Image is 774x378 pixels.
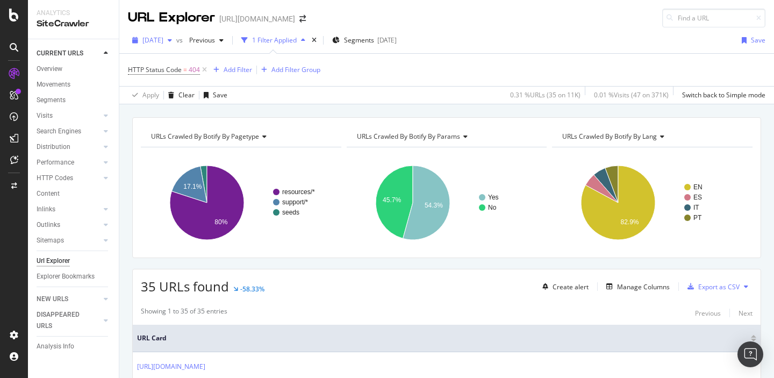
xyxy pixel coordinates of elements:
div: Manage Columns [617,282,670,291]
a: Explorer Bookmarks [37,271,111,282]
input: Find a URL [662,9,765,27]
div: Analysis Info [37,341,74,352]
span: URL Card [137,333,748,343]
div: CURRENT URLS [37,48,83,59]
div: Apply [142,90,159,99]
div: Previous [695,309,721,318]
a: Url Explorer [37,255,111,267]
span: Previous [185,35,215,45]
div: Overview [37,63,62,75]
button: Apply [128,87,159,104]
div: Explorer Bookmarks [37,271,95,282]
div: Inlinks [37,204,55,215]
div: DISAPPEARED URLS [37,309,91,332]
text: ES [693,194,702,201]
div: Content [37,188,60,199]
svg: A chart. [347,156,547,249]
text: support/* [282,198,308,206]
text: 17.1% [183,183,202,190]
a: Sitemaps [37,235,101,246]
span: URLs Crawled By Botify By lang [562,132,657,141]
button: Add Filter [209,63,252,76]
div: times [310,35,319,46]
a: NEW URLS [37,294,101,305]
a: Movements [37,79,111,90]
div: Movements [37,79,70,90]
text: 45.7% [383,196,401,204]
a: HTTP Codes [37,173,101,184]
div: Analytics [37,9,110,18]
button: Manage Columns [602,280,670,293]
button: Switch back to Simple mode [678,87,765,104]
div: Distribution [37,141,70,153]
span: URLs Crawled By Botify By params [357,132,460,141]
text: No [488,204,497,211]
div: Create alert [553,282,589,291]
span: 35 URLs found [141,277,229,295]
div: 0.01 % Visits ( 47 on 371K ) [594,90,669,99]
button: Add Filter Group [257,63,320,76]
button: 1 Filter Applied [237,32,310,49]
a: Segments [37,95,111,106]
a: DISAPPEARED URLS [37,309,101,332]
a: [URL][DOMAIN_NAME] [137,361,205,372]
span: 404 [189,62,200,77]
h4: URLs Crawled By Botify By lang [560,128,743,145]
h4: URLs Crawled By Botify By params [355,128,537,145]
button: Next [739,306,752,319]
div: [URL][DOMAIN_NAME] [219,13,295,24]
div: HTTP Codes [37,173,73,184]
text: resources/* [282,188,315,196]
div: Performance [37,157,74,168]
a: Analysis Info [37,341,111,352]
div: [DATE] [377,35,397,45]
div: Open Intercom Messenger [737,341,763,367]
button: Export as CSV [683,278,740,295]
span: vs [176,35,185,45]
span: HTTP Status Code [128,65,182,74]
text: seeds [282,209,299,216]
a: Visits [37,110,101,122]
text: EN [693,183,703,191]
span: Segments [344,35,374,45]
div: Save [751,35,765,45]
div: Add Filter [224,65,252,74]
div: Url Explorer [37,255,70,267]
text: Yes [488,194,499,201]
span: URLs Crawled By Botify By pagetype [151,132,259,141]
div: Sitemaps [37,235,64,246]
svg: A chart. [141,156,341,249]
div: Add Filter Group [271,65,320,74]
h4: URLs Crawled By Botify By pagetype [149,128,332,145]
a: Outlinks [37,219,101,231]
text: 54.3% [425,202,443,209]
text: PT [693,214,702,222]
div: Next [739,309,752,318]
div: -58.33% [240,284,264,294]
svg: A chart. [552,156,752,249]
a: Overview [37,63,111,75]
a: Inlinks [37,204,101,215]
div: 0.31 % URLs ( 35 on 11K ) [510,90,580,99]
div: Clear [178,90,195,99]
span: = [183,65,187,74]
a: Search Engines [37,126,101,137]
button: Save [737,32,765,49]
a: Performance [37,157,101,168]
button: Clear [164,87,195,104]
div: Segments [37,95,66,106]
div: 1 Filter Applied [252,35,297,45]
div: URL Explorer [128,9,215,27]
text: 80% [214,218,227,226]
a: Content [37,188,111,199]
button: Previous [185,32,228,49]
div: Search Engines [37,126,81,137]
div: Switch back to Simple mode [682,90,765,99]
text: 82.9% [621,218,639,226]
div: Showing 1 to 35 of 35 entries [141,306,227,319]
div: arrow-right-arrow-left [299,15,306,23]
button: Create alert [538,278,589,295]
span: 2025 Aug. 6th [142,35,163,45]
